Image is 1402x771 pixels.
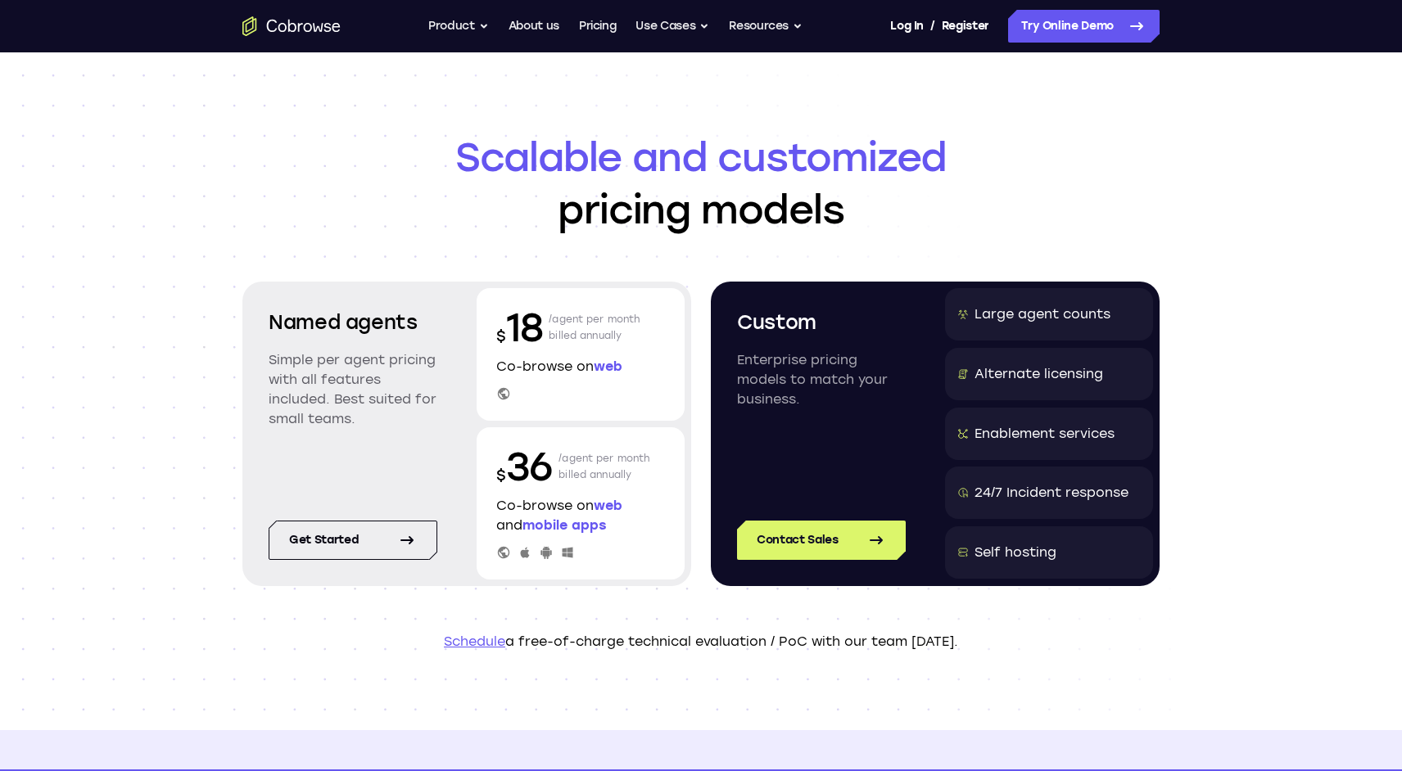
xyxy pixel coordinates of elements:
[242,632,1160,652] p: a free-of-charge technical evaluation / PoC with our team [DATE].
[269,350,437,429] p: Simple per agent pricing with all features included. Best suited for small teams.
[635,10,709,43] button: Use Cases
[428,10,489,43] button: Product
[496,440,552,493] p: 36
[496,357,665,376] p: Co-browse on
[242,16,341,36] a: Go to the home page
[444,633,505,649] a: Schedule
[522,517,606,533] span: mobile apps
[737,350,906,409] p: Enterprise pricing models to match your business.
[737,521,906,560] a: Contact Sales
[269,521,437,560] a: Get started
[975,304,1110,324] div: Large agent counts
[242,131,1160,183] span: Scalable and customized
[269,308,437,337] h2: Named agents
[1008,10,1160,43] a: Try Online Demo
[975,424,1115,444] div: Enablement services
[549,301,640,354] p: /agent per month billed annually
[942,10,989,43] a: Register
[594,358,622,374] span: web
[975,364,1103,384] div: Alternate licensing
[975,483,1128,503] div: 24/7 Incident response
[242,131,1160,236] h1: pricing models
[496,467,506,485] span: $
[890,10,923,43] a: Log In
[729,10,803,43] button: Resources
[496,301,542,354] p: 18
[559,440,650,493] p: /agent per month billed annually
[737,308,906,337] h2: Custom
[930,16,935,36] span: /
[496,496,665,535] p: Co-browse on and
[594,498,622,513] span: web
[579,10,617,43] a: Pricing
[509,10,559,43] a: About us
[496,327,506,345] span: $
[975,543,1056,562] div: Self hosting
